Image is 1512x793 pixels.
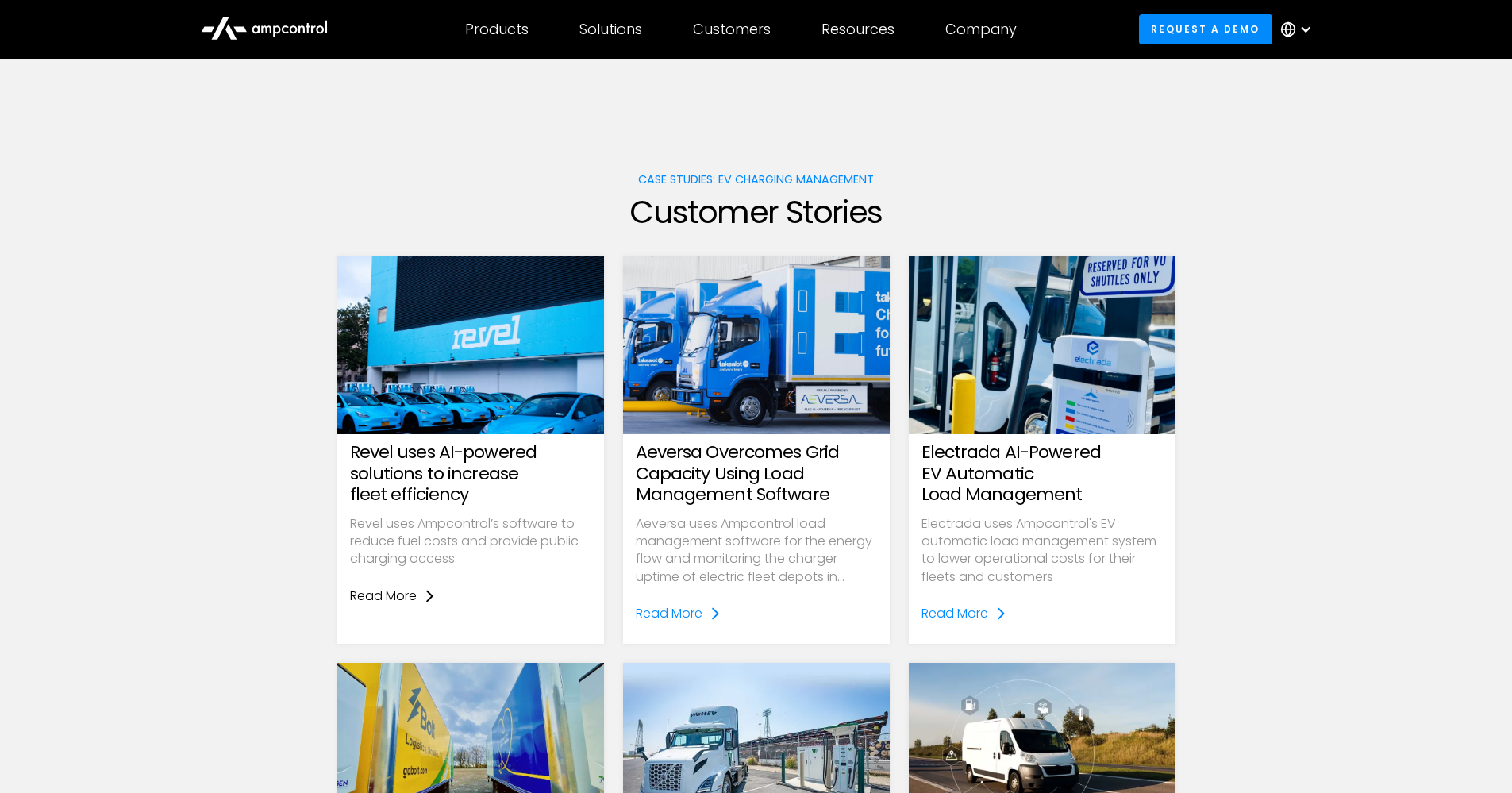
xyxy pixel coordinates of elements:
div: Solutions [579,21,642,38]
h1: Case Studies: EV charging management [337,173,1175,187]
h3: Electrada AI-Powered EV Automatic Load Management [921,442,1163,505]
div: Customers [693,21,771,38]
a: Read More [350,587,436,605]
h2: Customer Stories [337,193,1175,231]
div: Products [465,21,529,38]
div: Read More [921,605,988,622]
div: Read More [350,587,417,605]
h3: Revel uses AI-powered solutions to increase fleet efficiency [350,442,591,505]
div: Read More [636,605,702,622]
div: Resources [821,21,895,38]
p: Aeversa uses Ampcontrol load management software for the energy flow and monitoring the charger u... [636,515,877,587]
a: Request a demo [1139,14,1272,44]
a: Read More [636,605,721,622]
div: Company [945,21,1017,38]
p: Electrada uses Ampcontrol's EV automatic load management system to lower operational costs for th... [921,515,1163,587]
a: Read More [921,605,1007,622]
h3: Aeversa Overcomes Grid Capacity Using Load Management Software [636,442,877,505]
p: Revel uses Ampcontrol’s software to reduce fuel costs and provide public charging access. [350,515,591,568]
